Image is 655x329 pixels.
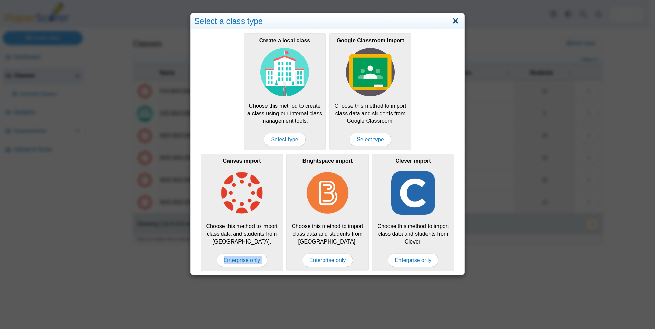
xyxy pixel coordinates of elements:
[349,133,391,146] span: Select type
[191,13,464,29] div: Select a class type
[346,48,395,96] img: class-type-google-classroom.svg
[286,154,369,271] div: Choose this method to import class data and students from [GEOGRAPHIC_DATA].
[244,33,326,150] div: Choose this method to create a class using our internal class management tools.
[264,133,305,146] span: Select type
[302,253,353,267] span: Enterprise only
[303,169,352,217] img: class-type-brightspace.png
[201,154,283,271] div: Choose this method to import class data and students from [GEOGRAPHIC_DATA].
[223,158,261,164] b: Canvas import
[217,253,268,267] span: Enterprise only
[302,158,353,164] b: Brightspace import
[389,169,437,217] img: class-type-clever.png
[260,48,309,96] img: class-type-local.svg
[329,33,411,150] a: Google Classroom import Choose this method to import class data and students from Google Classroo...
[372,154,454,271] div: Choose this method to import class data and students from Clever.
[450,15,461,27] a: Close
[244,33,326,150] a: Create a local class Choose this method to create a class using our internal class management too...
[259,38,310,43] b: Create a local class
[395,158,431,164] b: Clever import
[388,253,439,267] span: Enterprise only
[329,33,411,150] div: Choose this method to import class data and students from Google Classroom.
[337,38,404,43] b: Google Classroom import
[218,169,266,217] img: class-type-canvas.png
